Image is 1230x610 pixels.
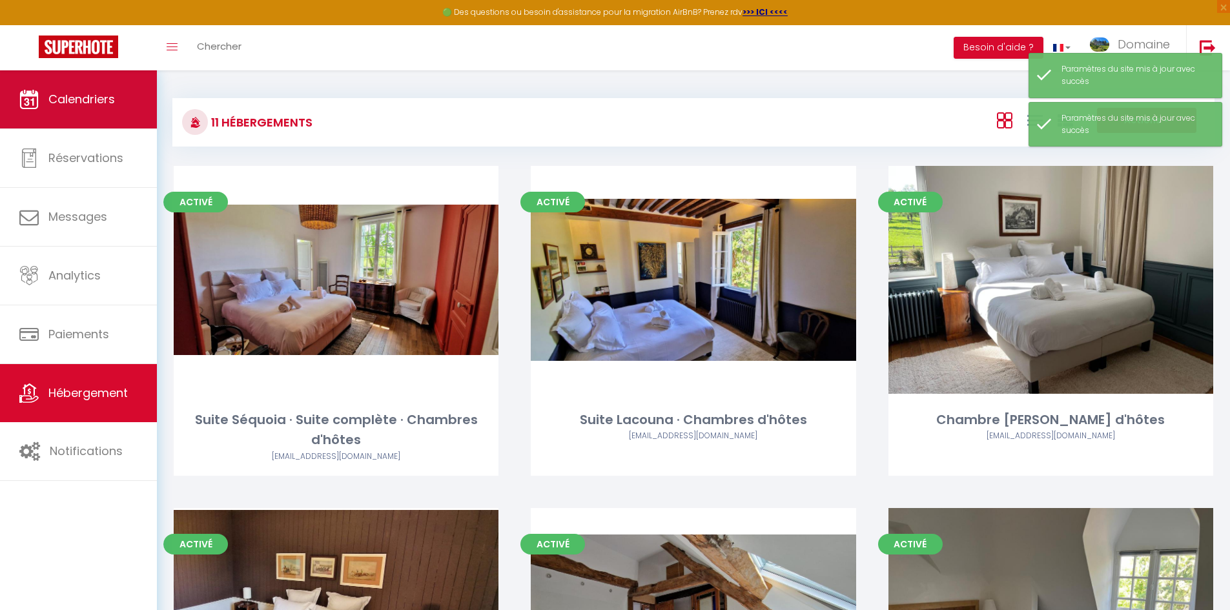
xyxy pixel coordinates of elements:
[954,37,1043,59] button: Besoin d'aide ?
[1090,37,1109,52] img: ...
[48,267,101,283] span: Analytics
[1200,39,1216,56] img: logout
[743,6,788,17] a: >>> ICI <<<<
[997,109,1012,130] a: Vue en Box
[888,430,1213,442] div: Airbnb
[531,410,856,430] div: Suite Lacouna · Chambres d'hôtes
[1027,109,1043,130] a: Vue en Liste
[878,534,943,554] span: Activé
[174,451,498,463] div: Airbnb
[208,108,313,137] h3: 11 Hébergements
[48,91,115,107] span: Calendriers
[520,192,585,212] span: Activé
[1061,63,1209,88] div: Paramètres du site mis à jour avec succès
[187,25,251,70] a: Chercher
[1080,25,1186,70] a: ... Domaine
[174,410,498,451] div: Suite Séquoia · Suite complète · Chambres d'hôtes
[531,430,856,442] div: Airbnb
[163,534,228,554] span: Activé
[520,534,585,554] span: Activé
[48,208,107,225] span: Messages
[39,36,118,58] img: Super Booking
[50,443,123,459] span: Notifications
[878,192,943,212] span: Activé
[163,192,228,212] span: Activé
[48,385,128,401] span: Hébergement
[48,326,109,342] span: Paiements
[1061,112,1209,137] div: Paramètres du site mis à jour avec succès
[1118,36,1170,52] span: Domaine
[888,410,1213,430] div: Chambre [PERSON_NAME] d'hôtes
[197,39,241,53] span: Chercher
[48,150,123,166] span: Réservations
